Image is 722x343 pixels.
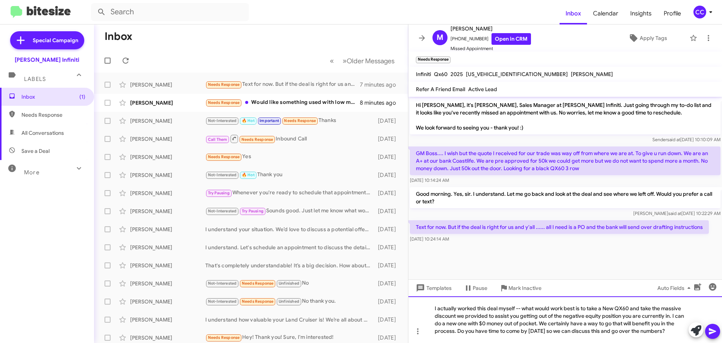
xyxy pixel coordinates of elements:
[284,118,316,123] span: Needs Response
[21,147,50,155] span: Save a Deal
[208,172,237,177] span: Not-Interested
[10,31,84,49] a: Special Campaign
[242,209,264,213] span: Try Pausing
[208,191,230,195] span: Try Pausing
[205,316,374,323] div: I understand how valuable your Land Cruiser is! We’re all about providing fair appraisals based o...
[130,280,205,287] div: [PERSON_NAME]
[374,316,402,323] div: [DATE]
[205,226,374,233] div: I understand your situation. We’d love to discuss a potential offer for your Q50. Would you like ...
[130,298,205,305] div: [PERSON_NAME]
[410,236,449,242] span: [DATE] 10:24:14 AM
[374,207,402,215] div: [DATE]
[693,6,706,18] div: CC
[658,3,687,24] a: Profile
[450,71,463,78] span: 2025
[414,281,452,295] span: Templates
[91,3,249,21] input: Search
[450,33,531,45] span: [PHONE_NUMBER]
[279,281,299,286] span: Unfinished
[667,137,680,142] span: said at
[130,244,205,251] div: [PERSON_NAME]
[640,31,667,45] span: Apply Tags
[130,153,205,161] div: [PERSON_NAME]
[242,172,255,177] span: 🔥 Hot
[374,244,402,251] div: [DATE]
[259,118,279,123] span: Important
[242,118,255,123] span: 🔥 Hot
[410,177,449,183] span: [DATE] 10:14:24 AM
[450,24,531,33] span: [PERSON_NAME]
[205,134,374,143] div: Inbound Call
[208,137,228,142] span: Call Them
[374,117,402,125] div: [DATE]
[205,262,374,269] div: That's completely understandable! It’s a big decision. How about scheduling a visit? We can discu...
[130,81,205,88] div: [PERSON_NAME]
[651,281,699,295] button: Auto Fields
[105,30,132,43] h1: Inbox
[374,226,402,233] div: [DATE]
[374,280,402,287] div: [DATE]
[205,279,374,288] div: No
[130,316,205,323] div: [PERSON_NAME]
[493,281,548,295] button: Mark Inactive
[657,281,693,295] span: Auto Fields
[130,99,205,107] div: [PERSON_NAME]
[130,207,205,215] div: [PERSON_NAME]
[434,71,447,78] span: Qx60
[205,244,374,251] div: I understand. Let's schedule an appointment to discuss the details and evaluate your vehicle. Whe...
[491,33,531,45] a: Open in CRM
[205,297,374,306] div: No thank you.
[208,335,240,340] span: Needs Response
[205,152,374,161] div: Yes
[325,53,338,69] button: Previous
[205,171,374,179] div: Thank you
[473,281,487,295] span: Pause
[347,57,394,65] span: Older Messages
[624,3,658,24] a: Insights
[242,299,274,304] span: Needs Response
[466,71,568,78] span: [US_VEHICLE_IDENTIFICATION_NUMBER]
[343,56,347,66] span: »
[410,146,720,175] p: GM Boss.... I wish but the quote I received for our trade was way off from where we are at. To gi...
[652,137,720,142] span: Sender [DATE] 10:10:09 AM
[205,189,374,197] div: Whenever you're ready to schedule that appointment, just reach out. I'm here to help with the det...
[609,31,686,45] button: Apply Tags
[571,71,613,78] span: [PERSON_NAME]
[33,37,78,44] span: Special Campaign
[560,3,587,24] span: Inbox
[326,53,399,69] nav: Page navigation example
[130,189,205,197] div: [PERSON_NAME]
[205,98,360,107] div: Would like something used with low miles in my price range with same payment I have now.
[687,6,714,18] button: CC
[79,93,85,101] span: (1)
[130,117,205,125] div: [PERSON_NAME]
[208,154,240,159] span: Needs Response
[21,93,85,101] span: Inbox
[338,53,399,69] button: Next
[130,135,205,143] div: [PERSON_NAME]
[208,281,237,286] span: Not-Interested
[208,100,240,105] span: Needs Response
[208,82,240,87] span: Needs Response
[437,32,443,44] span: M
[633,210,720,216] span: [PERSON_NAME] [DATE] 10:22:29 AM
[416,56,450,63] small: Needs Response
[374,262,402,269] div: [DATE]
[130,226,205,233] div: [PERSON_NAME]
[330,56,334,66] span: «
[410,220,709,234] p: Text for now. But if the deal is right for us and y'all ...... all I need is a PO and the bank wi...
[587,3,624,24] a: Calendar
[21,111,85,119] span: Needs Response
[21,129,64,137] span: All Conversations
[24,76,46,82] span: Labels
[130,171,205,179] div: [PERSON_NAME]
[508,281,541,295] span: Mark Inactive
[130,334,205,341] div: [PERSON_NAME]
[208,299,237,304] span: Not-Interested
[15,56,79,64] div: [PERSON_NAME] Infiniti
[374,153,402,161] div: [DATE]
[374,334,402,341] div: [DATE]
[208,118,237,123] span: Not-Interested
